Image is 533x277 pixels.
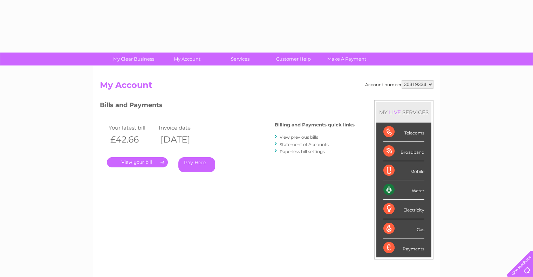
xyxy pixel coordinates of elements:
[383,161,424,180] div: Mobile
[107,132,157,147] th: £42.66
[157,132,207,147] th: [DATE]
[383,180,424,200] div: Water
[383,238,424,257] div: Payments
[383,123,424,142] div: Telecoms
[275,122,355,127] h4: Billing and Payments quick links
[157,123,207,132] td: Invoice date
[318,53,376,65] a: Make A Payment
[265,53,322,65] a: Customer Help
[280,149,325,154] a: Paperless bill settings
[100,80,433,94] h2: My Account
[107,123,157,132] td: Your latest bill
[376,102,431,122] div: MY SERVICES
[211,53,269,65] a: Services
[383,219,424,238] div: Gas
[100,100,355,112] h3: Bills and Payments
[280,134,318,140] a: View previous bills
[365,80,433,89] div: Account number
[383,142,424,161] div: Broadband
[105,53,163,65] a: My Clear Business
[178,157,215,172] a: Pay Here
[388,109,402,116] div: LIVE
[107,157,168,167] a: .
[383,200,424,219] div: Electricity
[280,142,329,147] a: Statement of Accounts
[158,53,216,65] a: My Account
